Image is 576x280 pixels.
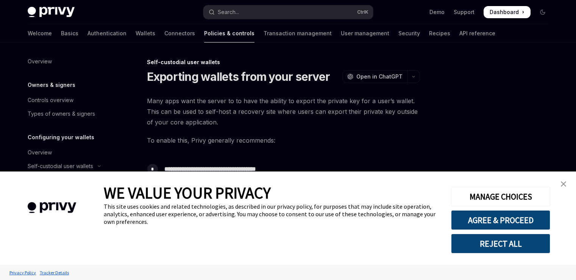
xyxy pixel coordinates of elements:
a: Welcome [28,24,52,42]
a: Dashboard [484,6,531,18]
a: Transaction management [264,24,332,42]
a: Overview [22,146,119,159]
div: Overview [28,148,52,157]
div: Self-custodial user wallets [147,58,420,66]
button: MANAGE CHOICES [451,187,550,206]
button: Open search [203,5,373,19]
a: Recipes [429,24,450,42]
a: Overview [22,55,119,68]
a: close banner [556,176,571,192]
a: Support [454,8,475,16]
span: Open in ChatGPT [356,73,403,80]
a: Policies & controls [204,24,254,42]
span: To enable this, Privy generally recommends: [147,135,420,146]
div: This site uses cookies and related technologies, as described in our privacy policy, for purposes... [104,203,440,225]
div: Self-custodial user wallets [28,162,93,171]
a: Privacy Policy [8,266,38,279]
a: API reference [459,24,495,42]
div: Search... [218,8,239,17]
button: Open in ChatGPT [342,70,407,83]
img: company logo [11,191,92,224]
a: Connectors [164,24,195,42]
a: Wallets [136,24,155,42]
div: Types of owners & signers [28,109,95,118]
span: WE VALUE YOUR PRIVACY [104,183,271,203]
h1: Exporting wallets from your server [147,70,330,83]
button: Toggle dark mode [537,6,549,18]
button: REJECT ALL [451,234,550,253]
img: close banner [561,181,566,187]
a: User management [341,24,389,42]
button: AGREE & PROCEED [451,210,550,230]
span: Dashboard [490,8,519,16]
div: Controls overview [28,96,73,105]
img: dark logo [28,7,75,17]
a: Demo [429,8,445,16]
a: Security [398,24,420,42]
h5: Configuring your wallets [28,133,94,142]
h5: Owners & signers [28,80,75,90]
span: Ctrl K [357,9,368,15]
span: Many apps want the server to to have the ability to export the private key for a user’s wallet. T... [147,96,420,127]
div: Overview [28,57,52,66]
a: Authentication [87,24,126,42]
a: Tracker Details [38,266,71,279]
button: Toggle Self-custodial user wallets section [22,159,119,173]
a: Types of owners & signers [22,107,119,121]
a: Basics [61,24,78,42]
a: Controls overview [22,93,119,107]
